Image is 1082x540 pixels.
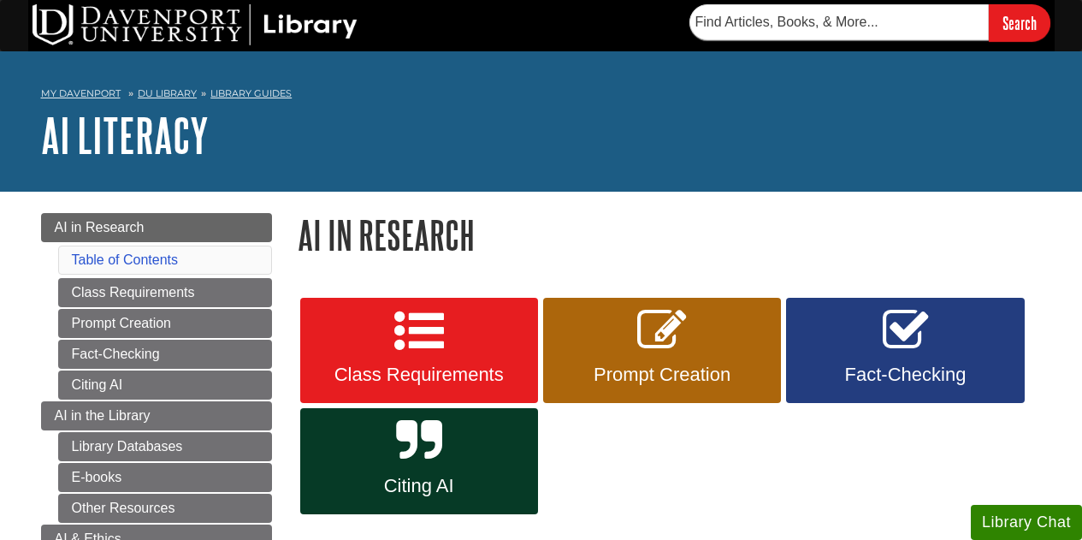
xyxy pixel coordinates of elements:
nav: breadcrumb [41,82,1042,110]
a: DU Library [138,87,197,99]
a: Prompt Creation [543,298,781,404]
a: Library Guides [210,87,292,99]
input: Search [989,4,1050,41]
span: Class Requirements [313,364,525,386]
span: AI in the Library [55,408,151,423]
input: Find Articles, Books, & More... [689,4,989,40]
span: Fact-Checking [799,364,1011,386]
a: Citing AI [300,408,538,514]
span: Citing AI [313,475,525,497]
a: Class Requirements [300,298,538,404]
a: Library Databases [58,432,272,461]
h1: AI in Research [298,213,1042,257]
a: Fact-Checking [58,340,272,369]
span: AI in Research [55,220,145,234]
a: Fact-Checking [786,298,1024,404]
a: AI in Research [41,213,272,242]
a: E-books [58,463,272,492]
a: Citing AI [58,371,272,400]
a: Other Resources [58,494,272,523]
a: Prompt Creation [58,309,272,338]
span: Prompt Creation [556,364,768,386]
a: Table of Contents [72,252,179,267]
button: Library Chat [971,505,1082,540]
form: Searches DU Library's articles, books, and more [689,4,1050,41]
a: Class Requirements [58,278,272,307]
a: AI in the Library [41,401,272,430]
a: My Davenport [41,86,121,101]
a: AI Literacy [41,109,209,162]
img: DU Library [33,4,358,45]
